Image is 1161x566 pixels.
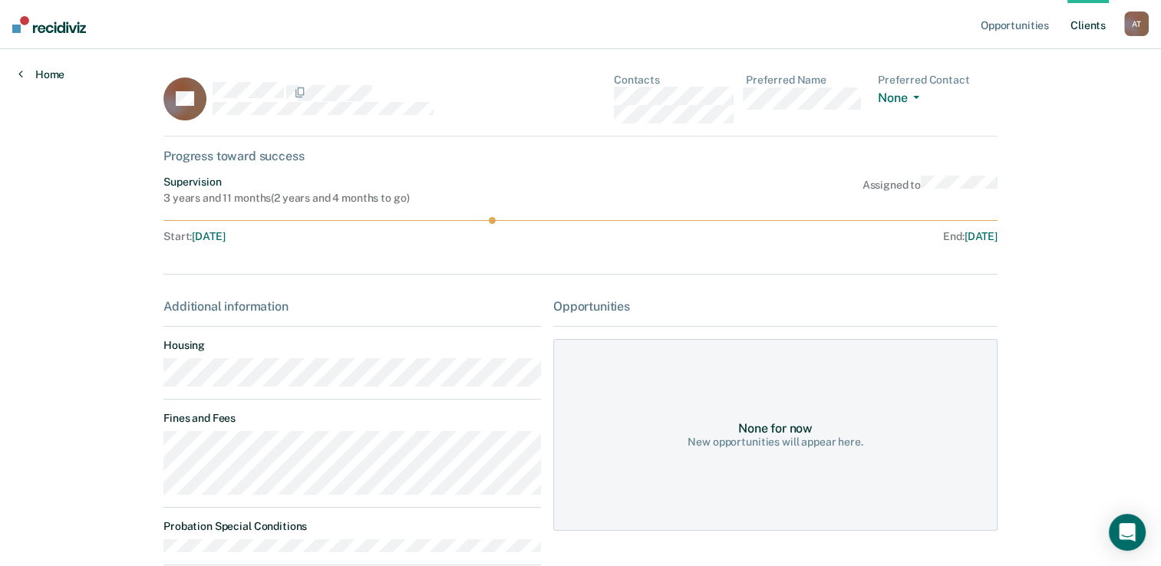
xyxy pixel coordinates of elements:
dt: Probation Special Conditions [163,520,541,533]
div: Additional information [163,299,541,314]
div: Opportunities [553,299,998,314]
dt: Preferred Contact [878,74,998,87]
div: 3 years and 11 months ( 2 years and 4 months to go ) [163,192,409,205]
span: [DATE] [192,230,225,242]
dt: Fines and Fees [163,412,541,425]
div: New opportunities will appear here. [688,436,863,449]
button: AT [1124,12,1149,36]
span: [DATE] [965,230,998,242]
div: Progress toward success [163,149,998,163]
dt: Contacts [614,74,734,87]
button: None [878,90,925,108]
a: Home [18,67,64,81]
img: Recidiviz [12,16,86,33]
dt: Housing [163,339,541,352]
div: Assigned to [863,176,998,205]
div: Start : [163,230,581,243]
div: None for now [738,421,813,436]
div: Supervision [163,176,409,189]
div: A T [1124,12,1149,36]
div: Open Intercom Messenger [1109,514,1146,551]
dt: Preferred Name [746,74,866,87]
div: End : [587,230,998,243]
